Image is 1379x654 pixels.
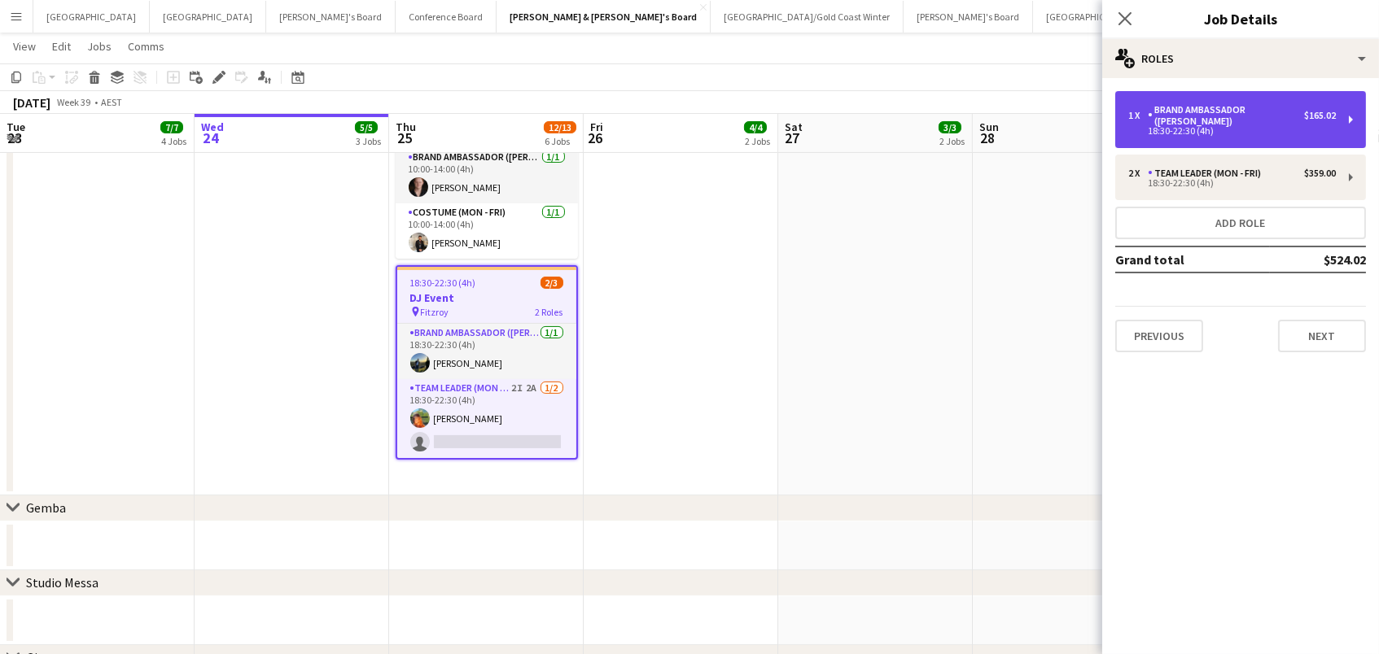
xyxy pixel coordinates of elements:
[904,1,1033,33] button: [PERSON_NAME]'s Board
[1115,207,1366,239] button: Add role
[1278,320,1366,352] button: Next
[46,36,77,57] a: Edit
[939,121,961,133] span: 3/3
[160,121,183,133] span: 7/7
[128,39,164,54] span: Comms
[397,379,576,458] app-card-role: Team Leader (Mon - Fri)2I2A1/218:30-22:30 (4h)[PERSON_NAME]
[1128,127,1336,135] div: 18:30-22:30 (4h)
[87,39,112,54] span: Jobs
[33,1,150,33] button: [GEOGRAPHIC_DATA]
[1033,1,1242,33] button: [GEOGRAPHIC_DATA]/[GEOGRAPHIC_DATA]
[26,574,98,591] div: Studio Messa
[397,290,576,305] h3: DJ Event
[4,129,25,147] span: 23
[785,120,803,134] span: Sat
[979,120,999,134] span: Sun
[588,129,603,147] span: 26
[13,39,36,54] span: View
[7,36,42,57] a: View
[497,1,711,33] button: [PERSON_NAME] & [PERSON_NAME]'s Board
[1102,39,1379,78] div: Roles
[26,499,66,516] div: Gemba
[1128,168,1148,179] div: 2 x
[544,121,576,133] span: 12/13
[161,135,186,147] div: 4 Jobs
[199,129,224,147] span: 24
[52,39,71,54] span: Edit
[81,36,118,57] a: Jobs
[393,129,416,147] span: 25
[421,306,449,318] span: Fitzroy
[1304,110,1336,121] div: $165.02
[1115,320,1203,352] button: Previous
[782,129,803,147] span: 27
[201,120,224,134] span: Wed
[1115,246,1270,272] td: Grand total
[13,94,50,111] div: [DATE]
[121,36,171,57] a: Comms
[541,277,563,289] span: 2/3
[745,135,770,147] div: 2 Jobs
[396,203,578,259] app-card-role: Costume (Mon - Fri)1/110:00-14:00 (4h)[PERSON_NAME]
[397,324,576,379] app-card-role: Brand Ambassador ([PERSON_NAME])1/118:30-22:30 (4h)[PERSON_NAME]
[396,1,497,33] button: Conference Board
[101,96,122,108] div: AEST
[356,135,381,147] div: 3 Jobs
[1270,246,1366,272] td: $524.02
[54,96,94,108] span: Week 39
[396,120,416,134] span: Thu
[1128,110,1148,121] div: 1 x
[711,1,904,33] button: [GEOGRAPHIC_DATA]/Gold Coast Winter
[7,120,25,134] span: Tue
[1102,8,1379,29] h3: Job Details
[266,1,396,33] button: [PERSON_NAME]'s Board
[410,277,476,289] span: 18:30-22:30 (4h)
[355,121,378,133] span: 5/5
[1148,168,1267,179] div: Team Leader (Mon - Fri)
[396,91,578,259] app-job-card: 10:00-14:00 (4h)2/2Matildas Mascot T1 [GEOGRAPHIC_DATA]2 RolesBrand Ambassador ([PERSON_NAME])1/1...
[1128,179,1336,187] div: 18:30-22:30 (4h)
[396,148,578,203] app-card-role: Brand Ambassador ([PERSON_NAME])1/110:00-14:00 (4h)[PERSON_NAME]
[536,306,563,318] span: 2 Roles
[939,135,965,147] div: 2 Jobs
[1304,168,1336,179] div: $359.00
[744,121,767,133] span: 4/4
[150,1,266,33] button: [GEOGRAPHIC_DATA]
[396,265,578,460] app-job-card: 18:30-22:30 (4h)2/3DJ Event Fitzroy2 RolesBrand Ambassador ([PERSON_NAME])1/118:30-22:30 (4h)[PER...
[977,129,999,147] span: 28
[590,120,603,134] span: Fri
[1148,104,1304,127] div: Brand Ambassador ([PERSON_NAME])
[545,135,576,147] div: 6 Jobs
